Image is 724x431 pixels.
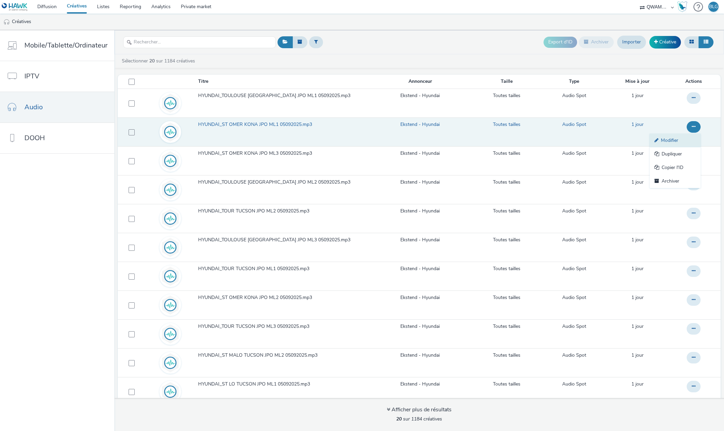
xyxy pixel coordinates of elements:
[606,75,669,89] th: Mise à jour
[631,352,644,359] a: 9 septembre 2025, 13:09
[493,92,520,99] a: Toutes tailles
[2,3,28,11] img: undefined Logo
[650,147,701,161] a: Dupliquer
[493,265,520,272] a: Toutes tailles
[493,150,520,157] a: Toutes tailles
[160,238,180,257] img: audio.svg
[198,381,313,388] span: HYUNDAI_ST LO TUCSON JPO ML1 05092025.mp3
[562,294,586,301] a: Audio Spot
[160,382,180,401] img: audio.svg
[400,323,440,330] a: Ekstend - Hyundai
[631,150,644,156] span: 1 jour
[197,75,370,89] th: Titre
[562,208,586,214] a: Audio Spot
[631,381,644,388] a: 9 septembre 2025, 13:09
[669,75,721,89] th: Actions
[400,121,440,128] a: Ekstend - Hyundai
[631,121,644,128] a: 9 septembre 2025, 13:09
[160,93,180,113] img: audio.svg
[649,36,681,48] a: Créative
[198,265,312,272] span: HYUNDAI_TOUR TUCSON JPO ML1 05092025.mp3
[198,150,369,160] a: HYUNDAI_ST OMER KONA JPO ML3 05092025.mp3
[400,208,440,214] a: Ekstend - Hyundai
[400,150,440,157] a: Ekstend - Hyundai
[198,179,369,189] a: HYUNDAI_TOULOUSE [GEOGRAPHIC_DATA] JPO ML2 05092025.mp3
[631,265,644,272] div: 9 septembre 2025, 13:09
[198,237,369,247] a: HYUNDAI_TOULOUSE [GEOGRAPHIC_DATA] JPO ML3 05092025.mp3
[631,179,644,186] a: 9 septembre 2025, 13:09
[631,92,644,99] div: 9 septembre 2025, 13:09
[400,294,440,301] a: Ekstend - Hyundai
[562,381,586,388] a: Audio Spot
[493,179,520,186] a: Toutes tailles
[677,1,687,12] img: Hawk Academy
[562,121,586,128] a: Audio Spot
[631,323,644,330] span: 1 jour
[562,150,586,157] a: Audio Spot
[198,265,369,276] a: HYUNDAI_TOUR TUCSON JPO ML1 05092025.mp3
[198,237,353,243] span: HYUNDAI_TOULOUSE [GEOGRAPHIC_DATA] JPO ML3 05092025.mp3
[198,323,369,333] a: HYUNDAI_TOUR TUCSON JPO ML3 05092025.mp3
[160,324,180,344] img: audio.svg
[650,134,701,147] a: Modifier
[160,209,180,228] img: audio.svg
[396,416,402,422] strong: 20
[400,265,440,272] a: Ekstend - Hyundai
[160,180,180,200] img: audio.svg
[677,1,690,12] a: Hawk Academy
[562,265,586,272] a: Audio Spot
[562,179,586,186] a: Audio Spot
[631,208,644,214] a: 9 septembre 2025, 13:09
[400,92,440,99] a: Ekstend - Hyundai
[631,294,644,301] a: 9 septembre 2025, 13:09
[24,133,45,143] span: DOOH
[631,121,644,128] span: 1 jour
[562,323,586,330] a: Audio Spot
[684,36,699,48] button: Grille
[198,208,369,218] a: HYUNDAI_TOUR TUCSON JPO ML2 05092025.mp3
[631,237,644,243] span: 1 jour
[493,352,520,359] a: Toutes tailles
[400,237,440,243] a: Ekstend - Hyundai
[198,92,353,99] span: HYUNDAI_TOULOUSE [GEOGRAPHIC_DATA] JPO ML1 05092025.mp3
[650,161,701,174] a: Copier l'ID
[709,2,718,12] div: BLG
[198,294,369,304] a: HYUNDAI_ST OMER KONA JPO ML2 05092025.mp3
[471,75,542,89] th: Taille
[3,19,10,25] img: audio
[631,237,644,243] a: 9 septembre 2025, 13:09
[542,75,606,89] th: Type
[24,40,108,50] span: Mobile/Tablette/Ordinateur
[631,323,644,330] div: 9 septembre 2025, 13:09
[493,237,520,243] a: Toutes tailles
[400,179,440,186] a: Ekstend - Hyundai
[121,58,198,64] a: Sélectionner sur 1184 créatives
[198,352,320,359] span: HYUNDAI_ST MALO TUCSON JPO ML2 05092025.mp3
[631,92,644,99] span: 1 jour
[198,150,315,157] span: HYUNDAI_ST OMER KONA JPO ML3 05092025.mp3
[579,36,614,48] button: Archiver
[198,92,369,102] a: HYUNDAI_TOULOUSE [GEOGRAPHIC_DATA] JPO ML1 05092025.mp3
[198,208,312,214] span: HYUNDAI_TOUR TUCSON JPO ML2 05092025.mp3
[493,208,520,214] a: Toutes tailles
[400,381,440,388] a: Ekstend - Hyundai
[400,352,440,359] a: Ekstend - Hyundai
[631,265,644,272] span: 1 jour
[160,353,180,373] img: audio.svg
[631,352,644,358] span: 1 jour
[123,36,276,48] input: Rechercher...
[650,174,701,188] a: Archiver
[198,352,369,362] a: HYUNDAI_ST MALO TUCSON JPO ML2 05092025.mp3
[562,92,586,99] a: Audio Spot
[369,75,471,89] th: Annonceur
[160,266,180,286] img: audio.svg
[631,294,644,301] span: 1 jour
[631,150,644,157] a: 9 septembre 2025, 13:09
[699,36,713,48] button: Liste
